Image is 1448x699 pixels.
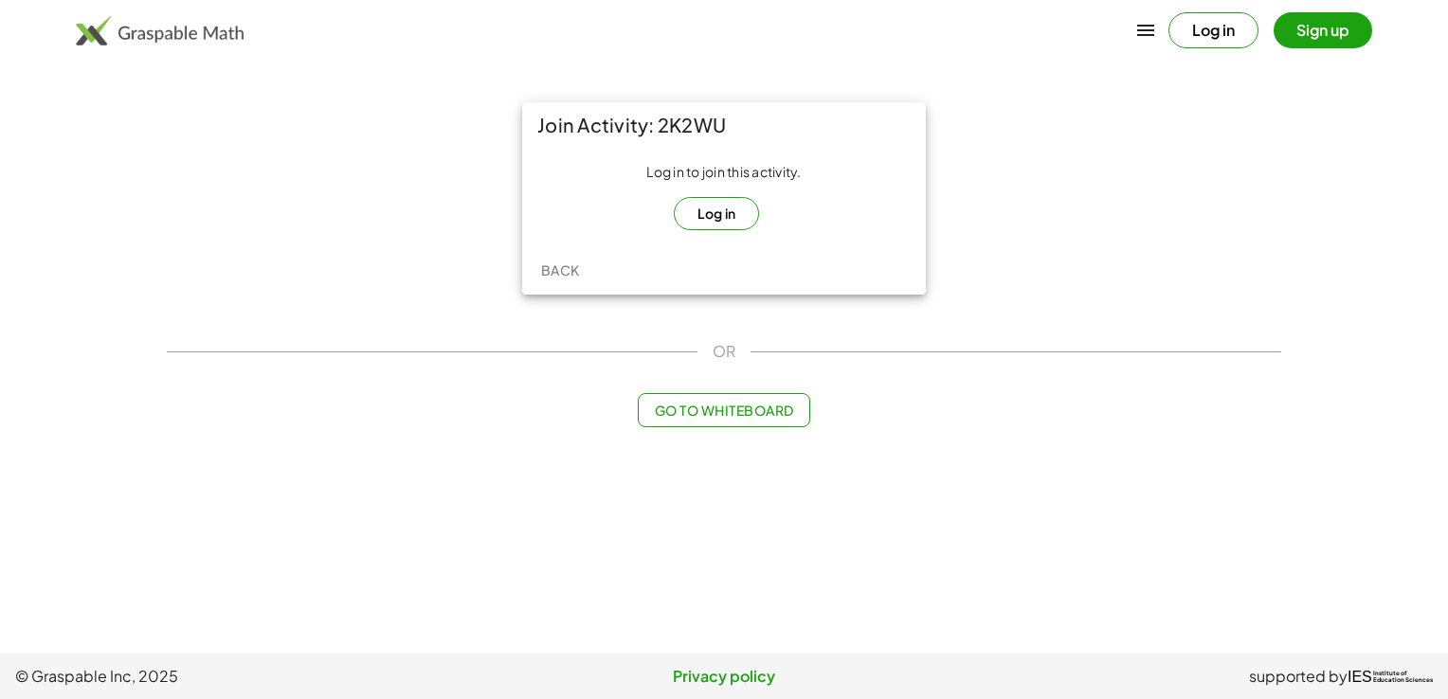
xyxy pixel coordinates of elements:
button: Log in [1168,12,1258,48]
button: Sign up [1274,12,1372,48]
a: IESInstitute ofEducation Sciences [1348,665,1433,688]
button: Back [530,253,590,287]
span: © Graspable Inc, 2025 [15,665,488,688]
span: OR [713,340,735,363]
span: supported by [1249,665,1348,688]
button: Log in [674,197,760,230]
span: Go to Whiteboard [654,402,793,419]
span: Back [540,261,579,278]
span: IES [1348,668,1372,686]
iframe: Sign in with Google Dialog [1059,19,1429,158]
div: Join Activity: 2K2WU [522,102,926,148]
a: Privacy policy [488,665,961,688]
button: Go to Whiteboard [638,393,809,427]
span: Institute of Education Sciences [1373,671,1433,684]
div: Log in to join this activity. [537,163,911,230]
